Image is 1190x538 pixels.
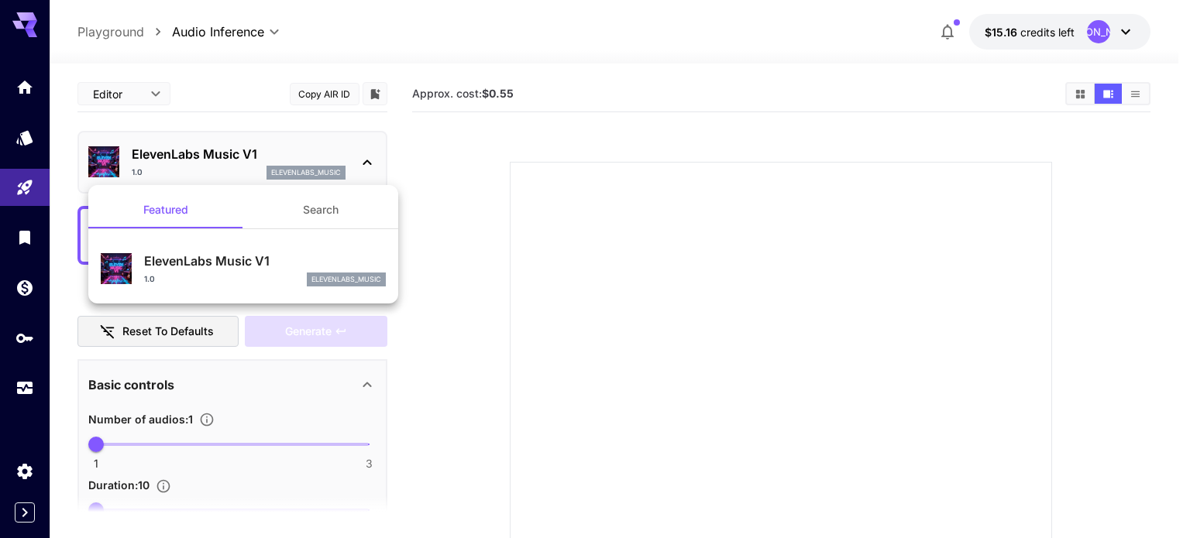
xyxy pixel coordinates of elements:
[101,245,386,293] div: ElevenLabs Music V11.0elevenlabs_music
[144,252,386,270] p: ElevenLabs Music V1
[243,191,398,228] button: Search
[144,273,155,285] p: 1.0
[311,274,381,285] p: elevenlabs_music
[88,191,243,228] button: Featured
